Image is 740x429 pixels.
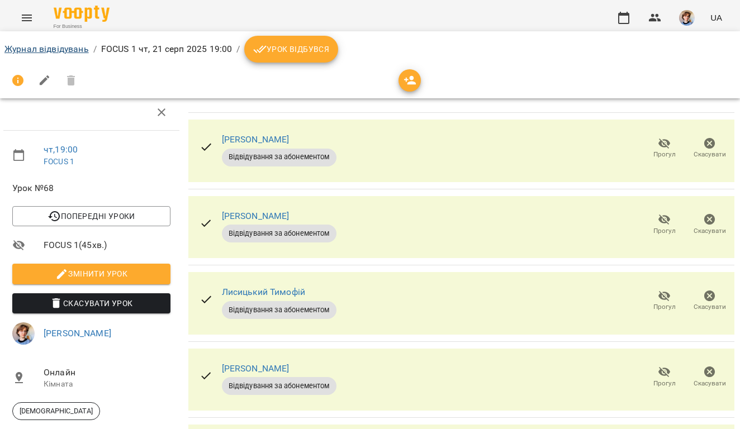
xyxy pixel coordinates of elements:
[694,302,726,312] span: Скасувати
[653,379,676,388] span: Прогул
[679,10,695,26] img: 139762f8360b8d23236e3ef819c7dd37.jpg
[44,379,170,390] p: Кімната
[44,239,170,252] span: FOCUS 1 ( 45 хв. )
[12,402,100,420] div: [DEMOGRAPHIC_DATA]
[13,406,99,416] span: [DEMOGRAPHIC_DATA]
[44,157,74,166] a: FOCUS 1
[244,36,338,63] button: Урок відбувся
[694,379,726,388] span: Скасувати
[642,285,687,317] button: Прогул
[12,322,35,345] img: 139762f8360b8d23236e3ef819c7dd37.jpg
[54,23,110,30] span: For Business
[12,293,170,313] button: Скасувати Урок
[710,12,722,23] span: UA
[653,302,676,312] span: Прогул
[54,6,110,22] img: Voopty Logo
[12,182,170,195] span: Урок №68
[694,226,726,236] span: Скасувати
[12,206,170,226] button: Попередні уроки
[687,209,732,240] button: Скасувати
[4,44,89,54] a: Журнал відвідувань
[21,267,162,280] span: Змінити урок
[222,134,290,145] a: [PERSON_NAME]
[687,362,732,393] button: Скасувати
[222,381,336,391] span: Відвідування за абонементом
[93,42,97,56] li: /
[21,297,162,310] span: Скасувати Урок
[13,4,40,31] button: Menu
[687,133,732,164] button: Скасувати
[687,285,732,317] button: Скасувати
[4,36,736,63] nav: breadcrumb
[706,7,727,28] button: UA
[101,42,232,56] p: FOCUS 1 чт, 21 серп 2025 19:00
[44,144,78,155] a: чт , 19:00
[236,42,240,56] li: /
[21,209,162,223] span: Попередні уроки
[642,133,687,164] button: Прогул
[44,328,111,339] a: [PERSON_NAME]
[222,287,306,297] a: Лисицький Тимофій
[222,363,290,374] a: [PERSON_NAME]
[653,150,676,159] span: Прогул
[642,209,687,240] button: Прогул
[694,150,726,159] span: Скасувати
[44,366,170,379] span: Онлайн
[222,152,336,162] span: Відвідування за абонементом
[253,42,329,56] span: Урок відбувся
[12,264,170,284] button: Змінити урок
[222,228,336,239] span: Відвідування за абонементом
[222,305,336,315] span: Відвідування за абонементом
[222,211,290,221] a: [PERSON_NAME]
[653,226,676,236] span: Прогул
[642,362,687,393] button: Прогул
